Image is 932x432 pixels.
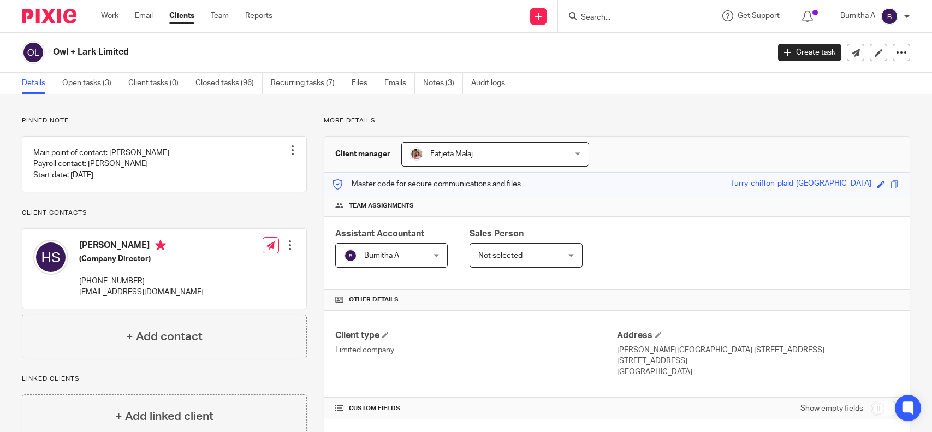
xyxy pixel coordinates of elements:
label: Show empty fields [800,403,863,414]
h2: Owl + Lark Limited [53,46,620,58]
a: Details [22,73,54,94]
a: Team [211,10,229,21]
p: [STREET_ADDRESS] [617,356,899,366]
a: Emails [384,73,415,94]
p: Master code for secure communications and files [333,179,521,190]
h3: Client manager [335,149,390,159]
p: Limited company [335,345,617,356]
a: Client tasks (0) [128,73,187,94]
a: Notes (3) [423,73,463,94]
span: Bumitha A [364,252,399,259]
a: Recurring tasks (7) [271,73,343,94]
a: Reports [245,10,272,21]
span: Sales Person [470,229,524,238]
p: Pinned note [22,116,307,125]
a: Work [101,10,118,21]
p: Bumitha A [840,10,875,21]
a: Email [135,10,153,21]
span: Team assignments [349,202,414,210]
span: Other details [349,295,399,304]
a: Closed tasks (96) [195,73,263,94]
p: More details [324,116,910,125]
span: Not selected [478,252,523,259]
p: [GEOGRAPHIC_DATA] [617,366,899,377]
h4: [PERSON_NAME] [79,240,204,253]
h4: Address [617,330,899,341]
h5: (Company Director) [79,253,204,264]
p: [PHONE_NUMBER] [79,276,204,287]
h4: Client type [335,330,617,341]
img: MicrosoftTeams-image%20(5).png [410,147,423,161]
h4: CUSTOM FIELDS [335,404,617,413]
span: Get Support [738,12,780,20]
span: Assistant Accountant [335,229,424,238]
a: Clients [169,10,194,21]
span: Fatjeta Malaj [430,150,473,158]
a: Files [352,73,376,94]
p: Linked clients [22,375,307,383]
img: Pixie [22,9,76,23]
img: svg%3E [33,240,68,275]
h4: + Add contact [126,328,203,345]
p: [PERSON_NAME][GEOGRAPHIC_DATA] [STREET_ADDRESS] [617,345,899,356]
div: furry-chiffon-plaid-[GEOGRAPHIC_DATA] [732,178,871,191]
a: Create task [778,44,841,61]
p: Client contacts [22,209,307,217]
img: svg%3E [344,249,357,262]
h4: + Add linked client [115,408,213,425]
img: svg%3E [22,41,45,64]
p: [EMAIL_ADDRESS][DOMAIN_NAME] [79,287,204,298]
a: Open tasks (3) [62,73,120,94]
input: Search [580,13,678,23]
img: svg%3E [881,8,898,25]
a: Audit logs [471,73,513,94]
i: Primary [155,240,166,251]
